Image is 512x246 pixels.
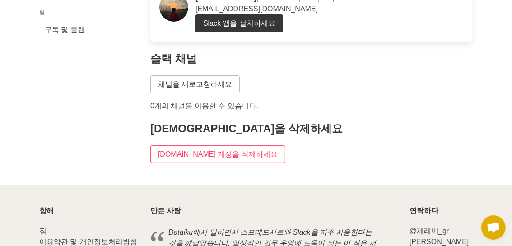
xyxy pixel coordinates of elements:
[410,207,438,214] font: 연락하다
[150,52,197,65] font: 슬랙 채널
[150,145,285,163] input: [DOMAIN_NAME] 계정을 삭제하세요
[150,75,240,93] a: 채널을 새로고침하세요
[195,5,318,13] font: [EMAIL_ADDRESS][DOMAIN_NAME]
[150,102,258,110] font: 0개의 채널을 이용할 수 있습니다.
[158,80,232,88] font: 채널을 새로고침하세요
[39,9,45,15] font: 팀
[39,227,47,235] a: 집
[39,207,54,214] font: 항해
[203,19,275,27] font: Slack 앱을 설치하세요
[39,22,140,38] a: 구독 및 플랜
[45,26,85,33] font: 구독 및 플랜
[195,14,283,32] a: Slack 앱을 설치하세요
[150,122,343,135] font: [DEMOGRAPHIC_DATA]을 삭제하세요
[481,215,506,240] div: Open chat
[150,207,181,214] font: 만든 사람
[410,227,449,235] a: @제레미_gr
[39,238,137,246] a: 이용약관 및 개인정보처리방침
